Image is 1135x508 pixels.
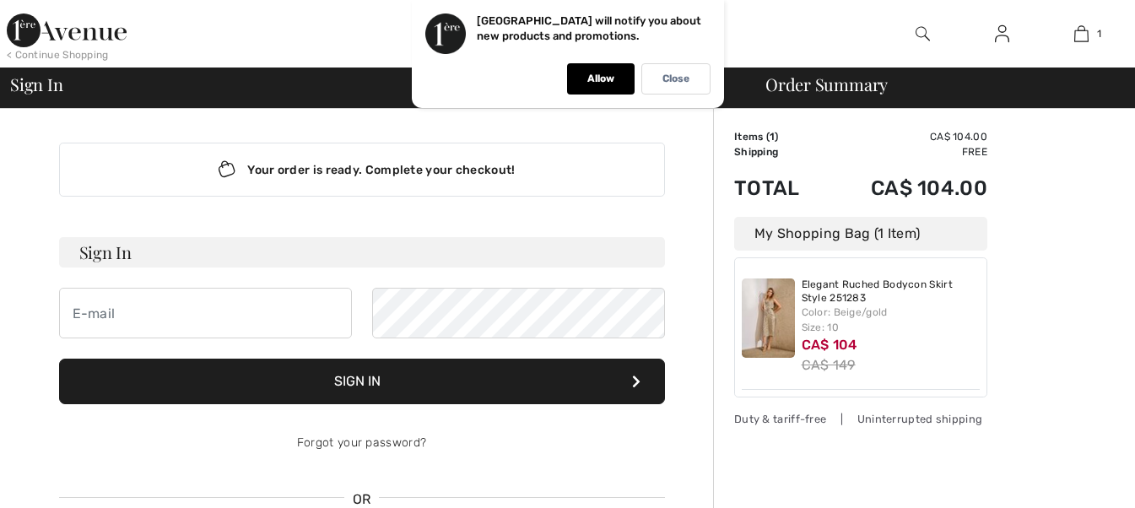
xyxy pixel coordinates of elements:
td: Shipping [734,144,825,159]
p: Allow [587,73,614,85]
td: Total [734,159,825,217]
img: 1ère Avenue [7,14,127,47]
h3: Sign In [59,237,665,268]
span: 1 [1097,26,1101,41]
span: 1 [770,131,775,143]
img: My Bag [1074,24,1089,44]
a: Elegant Ruched Bodycon Skirt Style 251283 [802,278,981,305]
div: Order Summary [745,76,1125,93]
td: CA$ 104.00 [825,129,987,144]
td: CA$ 104.00 [825,159,987,217]
img: My Info [995,24,1009,44]
img: search the website [916,24,930,44]
input: E-mail [59,288,352,338]
span: Sign In [10,76,62,93]
button: Sign In [59,359,665,404]
div: < Continue Shopping [7,47,109,62]
p: Close [662,73,689,85]
span: CA$ 104 [802,337,857,353]
td: Items ( ) [734,129,825,144]
div: Color: Beige/gold Size: 10 [802,305,981,335]
div: Duty & tariff-free | Uninterrupted shipping [734,411,987,427]
td: Free [825,144,987,159]
a: Sign In [981,24,1023,45]
s: CA$ 149 [802,357,856,373]
a: Forgot your password? [297,435,426,450]
img: Elegant Ruched Bodycon Skirt Style 251283 [742,278,795,358]
a: 1 [1043,24,1121,44]
div: My Shopping Bag (1 Item) [734,217,987,251]
p: [GEOGRAPHIC_DATA] will notify you about new products and promotions. [477,14,701,42]
div: Your order is ready. Complete your checkout! [59,143,665,197]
